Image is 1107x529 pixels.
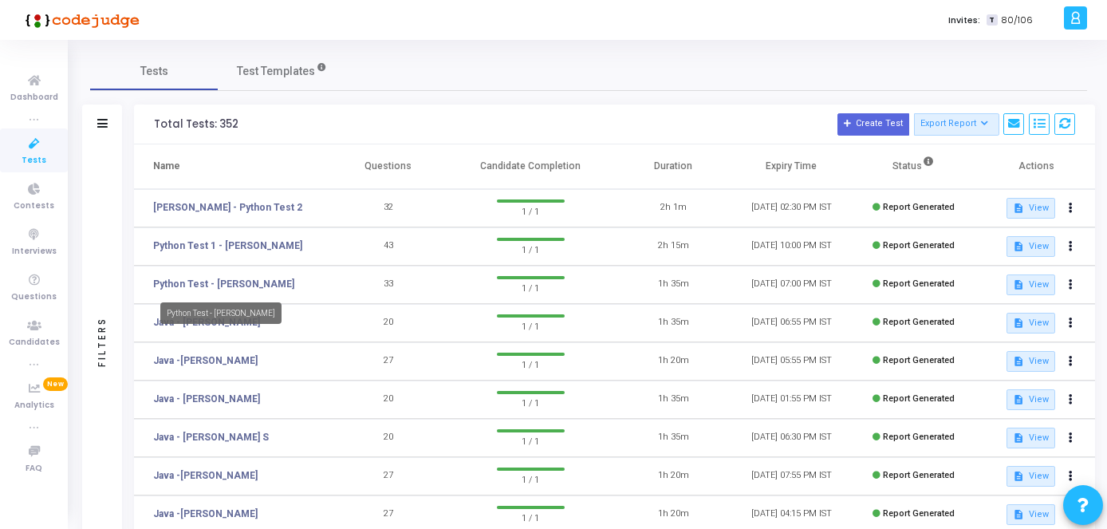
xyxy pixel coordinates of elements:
td: 20 [329,419,447,457]
td: 2h 15m [614,227,732,266]
th: Expiry Time [732,144,850,189]
td: [DATE] 06:55 PM IST [732,304,850,342]
span: Tests [140,63,168,80]
span: 1 / 1 [497,432,564,448]
button: View [1007,236,1055,257]
span: 1 / 1 [497,394,564,410]
td: 20 [329,304,447,342]
span: 1 / 1 [497,318,564,334]
button: View [1007,504,1055,525]
td: 1h 35m [614,419,732,457]
span: Report Generated [883,432,955,442]
a: Python Test - [PERSON_NAME] [153,277,294,291]
span: FAQ [26,462,42,476]
mat-icon: description [1013,432,1024,444]
td: 32 [329,189,447,227]
div: Python Test - [PERSON_NAME] [160,302,282,324]
span: Questions [11,290,57,304]
td: [DATE] 06:30 PM IST [732,419,850,457]
th: Status [851,144,977,189]
th: Duration [614,144,732,189]
td: [DATE] 05:55 PM IST [732,342,850,381]
span: Tests [22,154,46,168]
span: Candidates [9,336,60,349]
div: Total Tests: 352 [154,118,238,131]
mat-icon: description [1013,394,1024,405]
span: Report Generated [883,470,955,480]
a: Java -[PERSON_NAME] [153,353,258,368]
span: 1 / 1 [497,471,564,487]
td: [DATE] 02:30 PM IST [732,189,850,227]
mat-icon: description [1013,279,1024,290]
label: Invites: [948,14,980,27]
span: Analytics [14,399,54,413]
td: 1h 35m [614,266,732,304]
button: Export Report [914,113,999,136]
button: View [1007,313,1055,334]
button: View [1007,428,1055,448]
mat-icon: description [1013,241,1024,252]
span: 1 / 1 [497,509,564,525]
span: 80/106 [1001,14,1033,27]
a: [PERSON_NAME] - Python Test 2 [153,200,302,215]
span: Report Generated [883,278,955,289]
td: 43 [329,227,447,266]
mat-icon: description [1013,509,1024,520]
button: View [1007,389,1055,410]
td: 1h 20m [614,342,732,381]
th: Questions [329,144,447,189]
a: Java -[PERSON_NAME] [153,507,258,521]
a: Java - [PERSON_NAME] [153,392,260,406]
span: 1 / 1 [497,279,564,295]
a: Java -[PERSON_NAME] [153,468,258,483]
td: 1h 20m [614,457,732,495]
td: [DATE] 01:55 PM IST [732,381,850,419]
td: [DATE] 07:55 PM IST [732,457,850,495]
span: Report Generated [883,202,955,212]
span: 1 / 1 [497,241,564,257]
mat-icon: description [1013,203,1024,214]
td: 1h 35m [614,381,732,419]
th: Name [134,144,329,189]
span: Dashboard [10,91,58,105]
span: Report Generated [883,317,955,327]
button: View [1007,466,1055,487]
span: Test Templates [237,63,315,80]
span: 1 / 1 [497,356,564,372]
a: Python Test 1 - [PERSON_NAME] [153,239,302,253]
td: 33 [329,266,447,304]
button: Create Test [837,113,909,136]
mat-icon: description [1013,356,1024,367]
td: [DATE] 07:00 PM IST [732,266,850,304]
span: 1 / 1 [497,203,564,219]
button: View [1007,351,1055,372]
span: Interviews [12,245,57,259]
mat-icon: description [1013,471,1024,482]
span: Report Generated [883,508,955,519]
th: Candidate Completion [447,144,614,189]
td: 27 [329,342,447,381]
button: View [1007,274,1055,295]
div: Filters [95,254,109,429]
td: 1h 35m [614,304,732,342]
td: 20 [329,381,447,419]
mat-icon: description [1013,318,1024,329]
td: 2h 1m [614,189,732,227]
span: Report Generated [883,393,955,404]
img: logo [20,4,140,36]
td: 27 [329,457,447,495]
span: New [43,377,68,391]
span: Contests [14,199,54,213]
span: T [987,14,997,26]
span: Report Generated [883,355,955,365]
span: Report Generated [883,240,955,251]
a: Java - [PERSON_NAME] S [153,430,269,444]
button: View [1007,198,1055,219]
th: Actions [977,144,1095,189]
td: [DATE] 10:00 PM IST [732,227,850,266]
